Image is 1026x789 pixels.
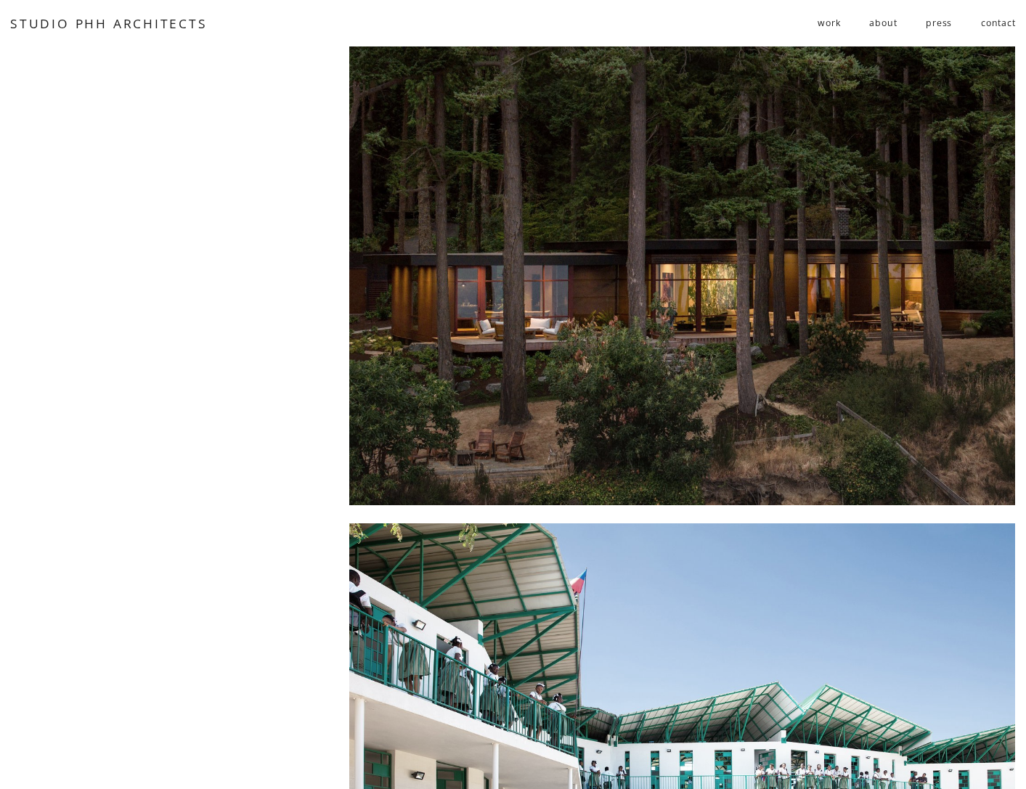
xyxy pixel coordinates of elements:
span: work [818,12,840,35]
a: about [869,12,897,36]
a: press [926,12,952,36]
a: STUDIO PHH ARCHITECTS [10,15,207,32]
a: contact [981,12,1016,36]
a: folder dropdown [818,12,840,36]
